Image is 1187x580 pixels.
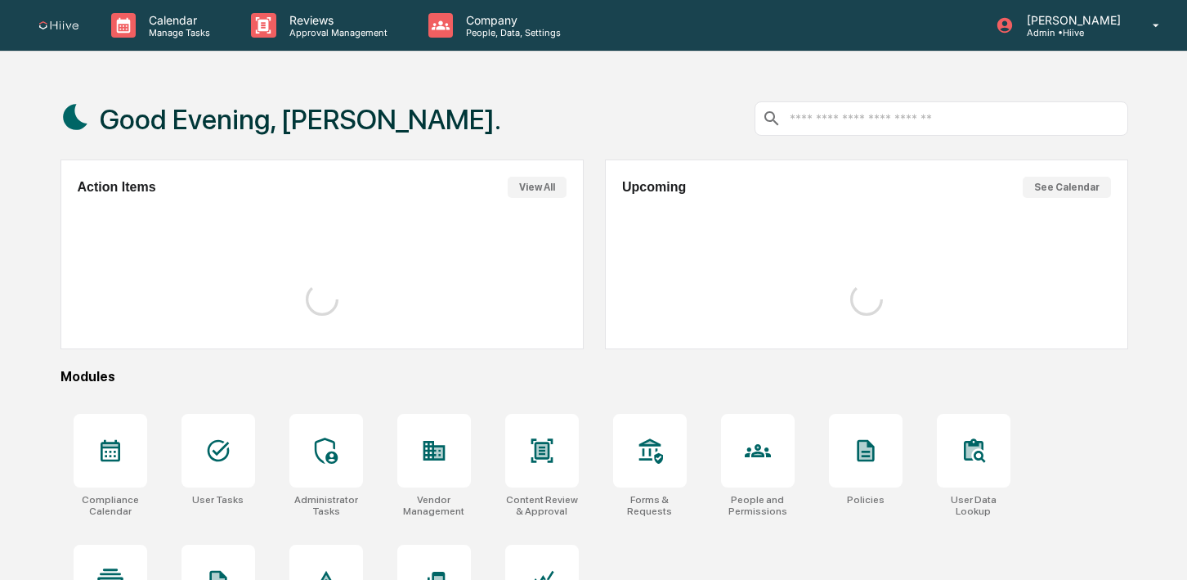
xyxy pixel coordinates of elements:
[136,27,218,38] p: Manage Tasks
[78,180,156,195] h2: Action Items
[721,494,795,517] div: People and Permissions
[60,369,1129,384] div: Modules
[192,494,244,506] div: User Tasks
[1023,177,1111,198] button: See Calendar
[613,494,687,517] div: Forms & Requests
[508,177,567,198] button: View All
[1014,13,1129,27] p: [PERSON_NAME]
[289,494,363,517] div: Administrator Tasks
[74,494,147,517] div: Compliance Calendar
[847,494,885,506] div: Policies
[622,180,686,195] h2: Upcoming
[937,494,1010,517] div: User Data Lookup
[453,13,569,27] p: Company
[276,27,396,38] p: Approval Management
[276,13,396,27] p: Reviews
[453,27,569,38] p: People, Data, Settings
[136,13,218,27] p: Calendar
[397,494,471,517] div: Vendor Management
[100,103,501,136] h1: Good Evening, [PERSON_NAME].
[505,494,579,517] div: Content Review & Approval
[1014,27,1129,38] p: Admin • Hiive
[39,21,78,30] img: logo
